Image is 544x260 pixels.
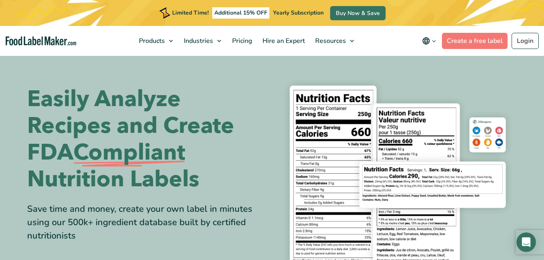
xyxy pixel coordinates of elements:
[27,202,266,243] div: Save time and money, create your own label in minutes using our 500k+ ingredient database built b...
[27,86,266,193] h1: Easily Analyze Recipes and Create FDA Nutrition Labels
[310,26,358,56] a: Resources
[172,9,209,17] span: Limited Time!
[258,26,308,56] a: Hire an Expert
[516,232,536,252] div: Open Intercom Messenger
[260,36,306,45] span: Hire an Expert
[330,6,386,20] a: Buy Now & Save
[137,36,166,45] span: Products
[227,26,256,56] a: Pricing
[179,26,225,56] a: Industries
[73,139,185,166] span: Compliant
[230,36,253,45] span: Pricing
[134,26,177,56] a: Products
[273,9,324,17] span: Yearly Subscription
[442,33,508,49] a: Create a free label
[212,7,269,19] span: Additional 15% OFF
[181,36,214,45] span: Industries
[512,33,539,49] a: Login
[313,36,347,45] span: Resources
